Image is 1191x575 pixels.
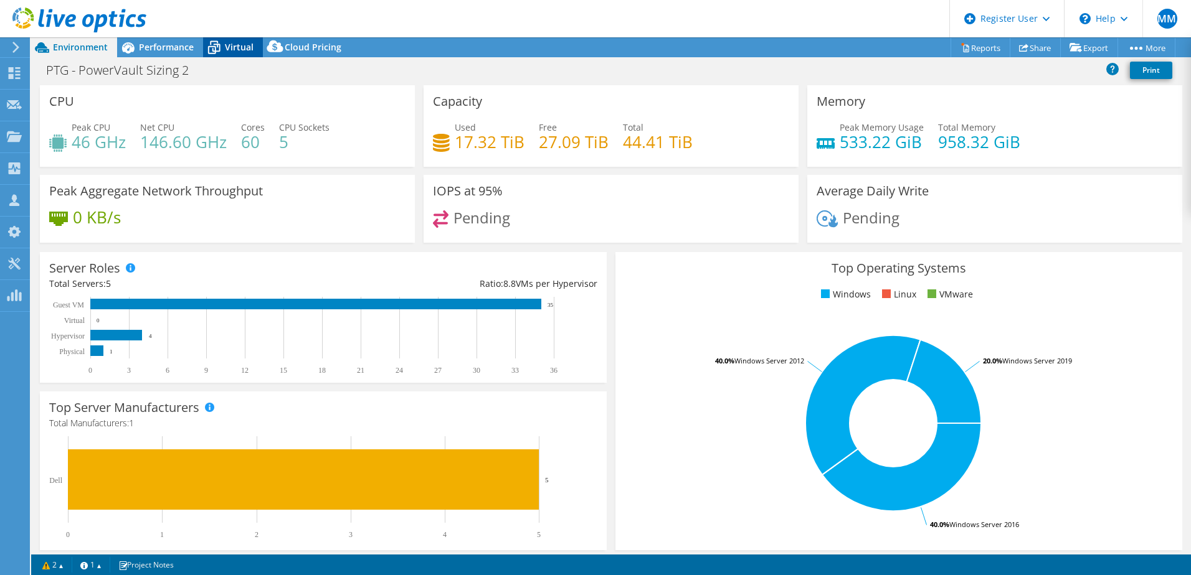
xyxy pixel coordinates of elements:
h4: 0 KB/s [73,210,121,224]
h3: IOPS at 95% [433,184,503,198]
text: 33 [511,366,519,375]
tspan: 40.0% [930,520,949,529]
span: Virtual [225,41,254,53]
li: Linux [879,287,916,301]
text: 0 [88,366,92,375]
text: 0 [66,530,70,539]
span: Cloud Pricing [285,41,341,53]
span: MM [1157,9,1177,29]
h4: Total Manufacturers: [49,416,597,430]
text: 0 [97,317,100,324]
svg: \n [1079,13,1091,24]
text: 3 [127,366,131,375]
text: 15 [280,366,287,375]
a: Reports [951,38,1010,57]
text: 12 [241,366,249,375]
text: 24 [396,366,403,375]
div: Ratio: VMs per Hypervisor [323,277,597,291]
text: 1 [110,348,113,355]
tspan: Windows Server 2012 [734,356,804,365]
h3: Server Roles [49,261,120,275]
span: 1 [129,417,134,429]
text: 5 [537,530,541,539]
text: 30 [473,366,480,375]
span: Pending [453,207,510,228]
h4: 17.32 TiB [455,135,524,149]
h4: 60 [241,135,265,149]
text: 3 [349,530,353,539]
h4: 533.22 GiB [840,135,924,149]
text: 35 [548,302,554,308]
h3: Peak Aggregate Network Throughput [49,184,263,198]
span: Total [623,121,643,133]
span: Pending [843,207,899,228]
span: Used [455,121,476,133]
span: 5 [106,278,111,289]
tspan: Windows Server 2016 [949,520,1019,529]
h4: 44.41 TiB [623,135,693,149]
h4: 27.09 TiB [539,135,609,149]
text: Hypervisor [51,332,85,340]
text: 18 [318,366,326,375]
h4: 146.60 GHz [140,135,227,149]
span: Environment [53,41,108,53]
a: More [1117,38,1175,57]
text: Physical [59,347,85,356]
span: Peak CPU [72,121,110,133]
a: 1 [72,557,110,573]
span: Free [539,121,557,133]
span: CPU Sockets [279,121,330,133]
a: Export [1060,38,1118,57]
h3: Memory [817,95,865,108]
h3: Capacity [433,95,482,108]
a: 2 [34,557,72,573]
h4: 5 [279,135,330,149]
span: Cores [241,121,265,133]
a: Print [1130,62,1172,79]
tspan: 40.0% [715,356,734,365]
text: Virtual [64,316,85,325]
tspan: 20.0% [983,356,1002,365]
span: Peak Memory Usage [840,121,924,133]
text: Dell [49,476,62,485]
text: 4 [443,530,447,539]
h3: Average Daily Write [817,184,929,198]
text: 27 [434,366,442,375]
h3: Top Server Manufacturers [49,401,199,414]
text: 21 [357,366,364,375]
h4: 46 GHz [72,135,126,149]
h1: PTG - PowerVault Sizing 2 [40,63,208,77]
a: Share [1010,38,1061,57]
text: 5 [545,476,549,484]
span: 8.8 [503,278,516,289]
li: Windows [818,287,871,301]
text: Guest VM [53,301,84,309]
span: Performance [139,41,194,53]
div: Total Servers: [49,277,323,291]
h3: Top Operating Systems [625,261,1173,275]
h3: CPU [49,95,74,108]
tspan: Windows Server 2019 [1002,356,1072,365]
span: Total Memory [938,121,995,133]
a: Project Notes [110,557,183,573]
text: 2 [255,530,259,539]
text: 4 [149,333,152,339]
text: 6 [166,366,169,375]
span: Net CPU [140,121,174,133]
text: 1 [160,530,164,539]
li: VMware [924,287,973,301]
text: 9 [204,366,208,375]
text: 36 [550,366,558,375]
h4: 958.32 GiB [938,135,1020,149]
